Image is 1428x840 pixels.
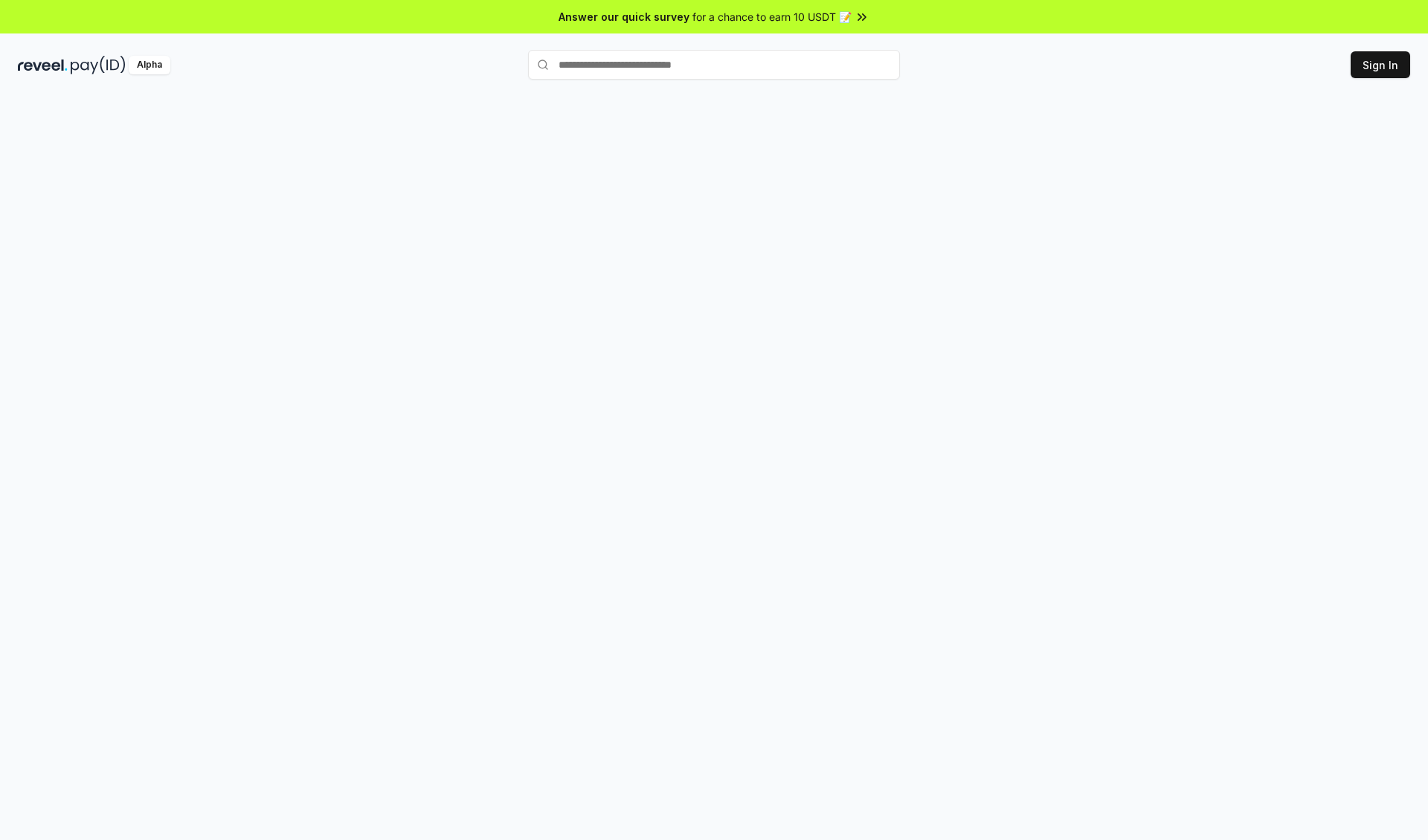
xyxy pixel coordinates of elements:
div: Alpha [129,56,170,74]
img: reveel_dark [18,56,68,74]
img: pay_id [71,56,126,74]
button: Sign In [1351,51,1410,78]
span: Answer our quick survey [559,9,689,25]
span: for a chance to earn 10 USDT 📝 [692,9,852,25]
